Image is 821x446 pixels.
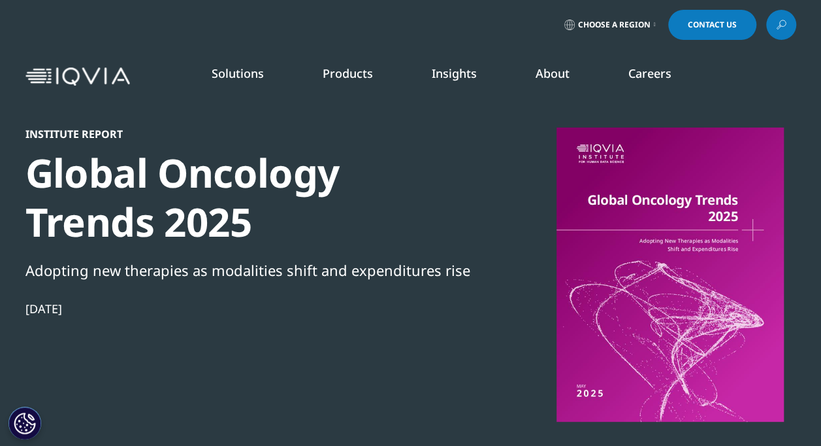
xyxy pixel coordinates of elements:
[323,65,373,81] a: Products
[25,259,474,281] div: Adopting new therapies as modalities shift and expenditures rise
[578,20,651,30] span: Choose a Region
[25,148,474,247] div: Global Oncology Trends 2025
[25,67,130,86] img: IQVIA Healthcare Information Technology and Pharma Clinical Research Company
[432,65,477,81] a: Insights
[212,65,264,81] a: Solutions
[536,65,570,81] a: About
[135,46,796,107] nav: Primary
[25,128,474,141] div: Institute Report
[688,21,737,29] span: Contact Us
[8,407,41,439] button: Cookie Settings
[668,10,756,40] a: Contact Us
[25,301,474,317] div: [DATE]
[628,65,671,81] a: Careers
